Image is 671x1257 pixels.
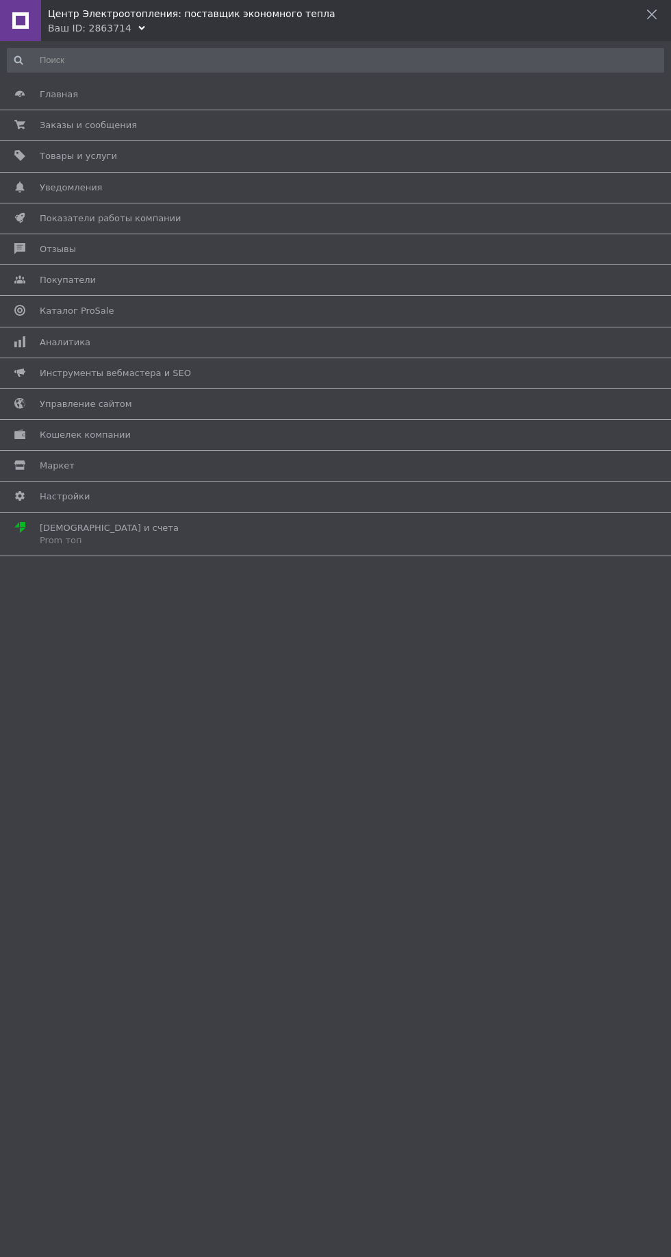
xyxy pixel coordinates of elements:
[40,305,114,317] span: Каталог ProSale
[40,522,179,547] span: [DEMOGRAPHIC_DATA] и счета
[40,88,78,101] span: Главная
[40,429,131,441] span: Кошелек компании
[40,243,76,256] span: Отзывы
[7,48,664,73] input: Поиск
[40,274,96,286] span: Покупатели
[40,150,117,162] span: Товары и услуги
[40,336,90,349] span: Аналитика
[40,119,137,132] span: Заказы и сообщения
[40,182,102,194] span: Уведомления
[40,398,132,410] span: Управление сайтом
[48,21,131,35] div: Ваш ID: 2863714
[40,460,75,472] span: Маркет
[40,490,90,503] span: Настройки
[40,212,181,225] span: Показатели работы компании
[40,367,191,379] span: Инструменты вебмастера и SEO
[40,534,179,547] div: Prom топ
